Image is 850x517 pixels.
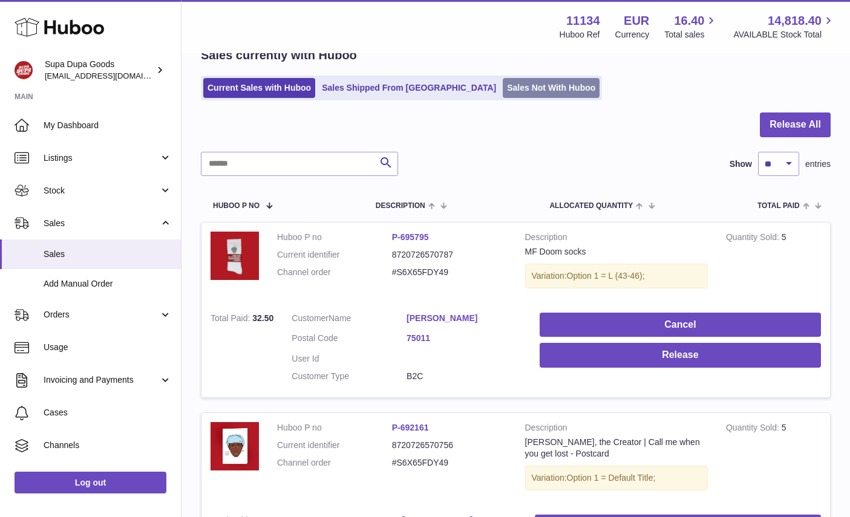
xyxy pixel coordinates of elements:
dt: Huboo P no [277,232,392,243]
div: [PERSON_NAME], the Creator | Call me when you get lost - Postcard [525,437,708,460]
dt: Name [292,313,407,327]
span: [EMAIL_ADDRESS][DOMAIN_NAME] [45,71,178,80]
img: SAD-MF-Doom-Sock-Product-Red-BG-800x800.png [211,232,259,280]
span: My Dashboard [44,120,172,131]
button: Release [540,343,821,368]
a: Current Sales with Huboo [203,78,315,98]
img: hello@slayalldayofficial.com [15,61,33,79]
dd: 8720726570787 [392,249,507,261]
span: Usage [44,342,172,353]
strong: EUR [624,13,649,29]
div: Currency [615,29,650,41]
dt: Channel order [277,457,392,469]
img: 111341683631170.png [211,422,259,470]
a: P-695795 [392,232,429,242]
td: 5 [717,223,830,304]
a: 75011 [407,333,521,344]
span: Cases [44,407,172,418]
button: Cancel [540,313,821,337]
dd: B2C [407,371,521,382]
div: Variation: [525,264,708,288]
span: Option 1 = L (43-46); [567,271,645,281]
h2: Sales currently with Huboo [201,47,357,63]
span: Huboo P no [213,202,260,210]
a: 16.40 Total sales [664,13,718,41]
span: Listings [44,152,159,164]
a: Sales Shipped From [GEOGRAPHIC_DATA] [318,78,500,98]
span: Total paid [757,202,800,210]
span: Invoicing and Payments [44,374,159,386]
strong: Quantity Sold [726,423,782,435]
span: AVAILABLE Stock Total [733,29,835,41]
strong: Description [525,422,708,437]
span: Orders [44,309,159,320]
dt: User Id [292,353,407,365]
span: Total sales [664,29,718,41]
div: Supa Dupa Goods [45,59,154,82]
a: Log out [15,472,166,493]
dt: Current identifier [277,249,392,261]
dt: Current identifier [277,440,392,451]
dd: #S6X65FDY49 [392,457,507,469]
strong: Total Paid [211,313,252,326]
dt: Customer Type [292,371,407,382]
dt: Postal Code [292,333,407,347]
span: Sales [44,218,159,229]
td: 5 [717,413,830,506]
span: Add Manual Order [44,278,172,290]
div: MF Doom socks [525,246,708,258]
a: [PERSON_NAME] [407,313,521,324]
span: Stock [44,185,159,197]
span: Sales [44,249,172,260]
span: 16.40 [674,13,704,29]
span: 32.50 [252,313,273,323]
span: Channels [44,440,172,451]
label: Show [730,158,752,170]
dd: #S6X65FDY49 [392,267,507,278]
a: P-692161 [392,423,429,432]
div: Huboo Ref [560,29,600,41]
span: Description [376,202,425,210]
dt: Channel order [277,267,392,278]
a: 14,818.40 AVAILABLE Stock Total [733,13,835,41]
span: ALLOCATED Quantity [549,202,633,210]
dt: Huboo P no [277,422,392,434]
strong: Quantity Sold [726,232,782,245]
span: Customer [292,313,329,323]
strong: 11134 [566,13,600,29]
span: Option 1 = Default Title; [567,473,656,483]
dd: 8720726570756 [392,440,507,451]
a: Sales Not With Huboo [503,78,600,98]
span: 14,818.40 [768,13,822,29]
button: Release All [760,112,831,137]
div: Variation: [525,466,708,490]
strong: Description [525,232,708,246]
span: entries [805,158,831,170]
